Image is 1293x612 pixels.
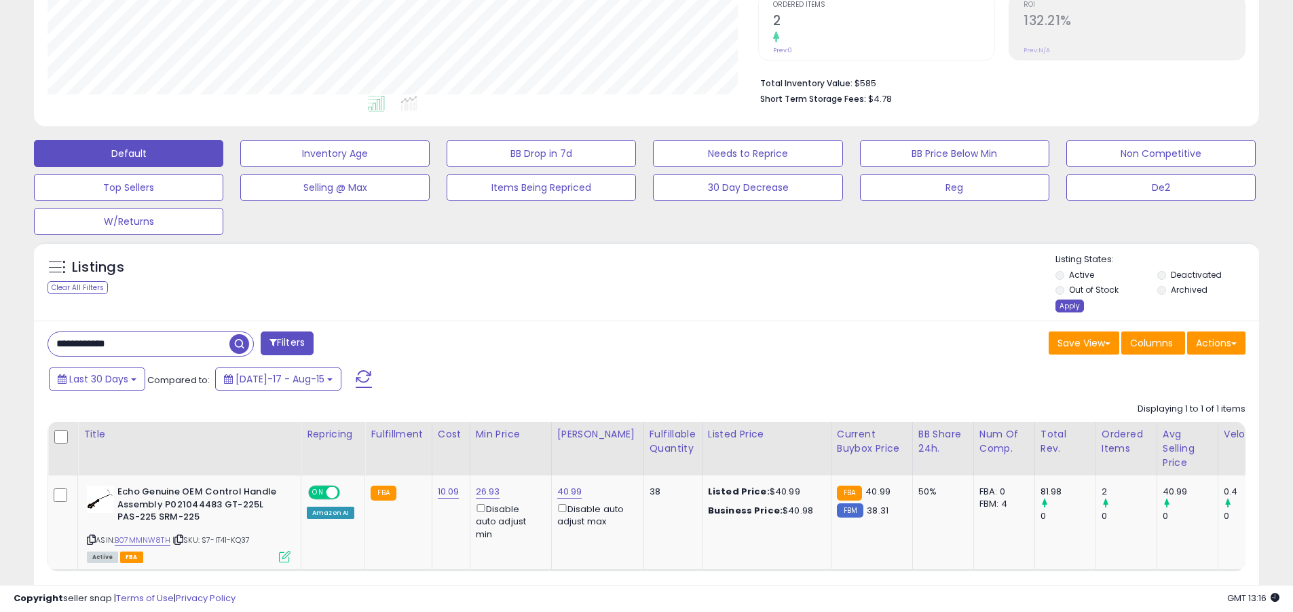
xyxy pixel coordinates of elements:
small: Prev: 0 [773,46,792,54]
div: 0 [1224,510,1279,522]
div: $40.98 [708,505,821,517]
span: ON [310,487,326,499]
button: De2 [1066,174,1256,201]
div: BB Share 24h. [918,427,968,456]
p: Listing States: [1055,253,1259,266]
span: | SKU: S7-IT41-KQ37 [172,535,250,545]
button: Items Being Repriced [447,174,636,201]
span: OFF [338,487,360,499]
a: 10.09 [438,485,460,499]
span: Last 30 Days [69,372,128,386]
div: Ordered Items [1102,427,1151,456]
button: [DATE]-17 - Aug-15 [215,367,341,391]
div: Amazon AI [307,507,354,519]
div: $40.99 [708,486,821,498]
b: Listed Price: [708,485,770,498]
div: 50% [918,486,963,498]
div: 0 [1163,510,1218,522]
b: Total Inventory Value: [760,77,852,89]
b: Echo Genuine OEM Control Handle Assembly P021044483 GT-225L PAS-225 SRM-225 [117,486,282,527]
div: Total Rev. [1041,427,1090,456]
div: Min Price [476,427,546,442]
a: B07MMNW8TH [115,535,170,546]
button: Last 30 Days [49,367,145,391]
span: 40.99 [865,485,891,498]
label: Out of Stock [1069,284,1119,295]
b: Business Price: [708,504,783,517]
div: FBM: 4 [979,498,1024,510]
span: Columns [1130,336,1173,350]
div: ASIN: [87,486,291,561]
div: 40.99 [1163,486,1218,498]
strong: Copyright [14,592,63,605]
a: 40.99 [557,485,582,499]
div: 0 [1041,510,1095,522]
small: FBM [837,503,863,518]
div: Num of Comp. [979,427,1029,456]
div: Current Buybox Price [837,427,907,456]
label: Archived [1171,284,1207,295]
div: Avg Selling Price [1163,427,1212,470]
a: 26.93 [476,485,500,499]
button: Filters [261,331,314,355]
div: seller snap | | [14,592,236,605]
button: Selling @ Max [240,174,430,201]
button: BB Drop in 7d [447,140,636,167]
img: 31w3PFBbwbL._SL40_.jpg [87,486,114,513]
div: FBA: 0 [979,486,1024,498]
h2: 2 [773,13,994,31]
div: Listed Price [708,427,825,442]
div: [PERSON_NAME] [557,427,638,442]
label: Deactivated [1171,269,1222,281]
button: Needs to Reprice [653,140,842,167]
div: Disable auto adjust max [557,501,633,528]
li: $585 [760,74,1235,90]
a: Privacy Policy [176,592,236,605]
small: Prev: N/A [1024,46,1050,54]
button: Reg [860,174,1049,201]
div: Clear All Filters [48,281,108,294]
h5: Listings [72,258,124,277]
div: Title [83,427,295,442]
button: Default [34,140,223,167]
button: Columns [1121,331,1185,355]
span: ROI [1024,1,1245,9]
div: Fulfillable Quantity [650,427,696,456]
div: Displaying 1 to 1 of 1 items [1138,403,1245,416]
div: 2 [1102,486,1157,498]
div: Disable auto adjust min [476,501,541,541]
span: FBA [120,552,143,563]
label: Active [1069,269,1094,281]
div: 38 [650,486,692,498]
div: 81.98 [1041,486,1095,498]
button: Top Sellers [34,174,223,201]
div: Cost [438,427,464,442]
button: W/Returns [34,208,223,235]
div: Velocity [1224,427,1273,442]
div: 0.4 [1224,486,1279,498]
b: Short Term Storage Fees: [760,93,866,105]
button: BB Price Below Min [860,140,1049,167]
div: 0 [1102,510,1157,522]
small: FBA [371,486,396,501]
button: Save View [1049,331,1119,355]
span: [DATE]-17 - Aug-15 [236,372,324,386]
span: 2025-09-15 13:16 GMT [1227,592,1279,605]
span: Ordered Items [773,1,994,9]
button: Inventory Age [240,140,430,167]
span: Compared to: [147,374,210,386]
a: Terms of Use [116,592,174,605]
small: FBA [837,486,862,501]
span: All listings currently available for purchase on Amazon [87,552,118,563]
button: Non Competitive [1066,140,1256,167]
button: Actions [1187,331,1245,355]
div: Fulfillment [371,427,426,442]
span: $4.78 [868,92,892,105]
button: 30 Day Decrease [653,174,842,201]
span: 38.31 [867,504,888,517]
div: Repricing [307,427,359,442]
div: Apply [1055,300,1084,312]
h2: 132.21% [1024,13,1245,31]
